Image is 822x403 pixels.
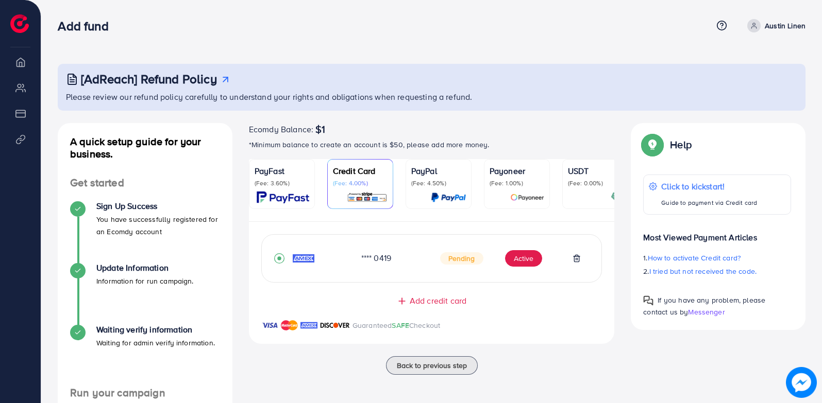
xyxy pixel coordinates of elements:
img: brand [281,319,298,331]
li: Sign Up Success [58,201,232,263]
p: Please review our refund policy carefully to understand your rights and obligations when requesti... [66,91,799,103]
h4: Sign Up Success [96,201,220,211]
p: You have successfully registered for an Ecomdy account [96,213,220,238]
p: 1. [643,252,791,264]
button: Active [505,250,542,267]
p: Guaranteed Checkout [353,319,441,331]
span: How to activate Credit card? [648,253,741,263]
h4: A quick setup guide for your business. [58,135,232,160]
h4: Update Information [96,263,194,273]
img: image [786,367,816,397]
img: brand [300,319,317,331]
img: logo [10,14,29,33]
span: Messenger [688,307,725,317]
span: If you have any problem, please contact us by [643,295,765,317]
img: card [510,191,544,203]
p: (Fee: 0.00%) [568,179,623,187]
p: Austin Linen [765,20,806,32]
span: SAFE [392,320,409,330]
h4: Get started [58,177,232,189]
p: Information for run campaign. [96,275,194,287]
h3: [AdReach] Refund Policy [81,72,217,86]
h4: Run your campaign [58,387,232,399]
span: Add credit card [410,295,466,307]
li: Update Information [58,263,232,325]
button: Back to previous step [386,356,478,375]
li: Waiting verify information [58,325,232,387]
img: credit [293,254,314,262]
span: $1 [315,123,325,135]
span: Back to previous step [397,360,467,371]
h3: Add fund [58,19,116,33]
p: (Fee: 4.50%) [411,179,466,187]
p: PayFast [255,165,309,177]
img: Popup guide [643,295,653,306]
img: brand [320,319,350,331]
span: Pending [440,252,483,265]
p: (Fee: 1.00%) [490,179,544,187]
img: card [257,191,309,203]
p: (Fee: 3.60%) [255,179,309,187]
span: Ecomdy Balance: [249,123,313,135]
img: card [347,191,388,203]
p: Credit Card [333,165,388,177]
p: 2. [643,265,791,277]
p: Click to kickstart! [661,180,757,192]
p: (Fee: 4.00%) [333,179,388,187]
img: Popup guide [643,135,662,154]
p: Guide to payment via Credit card [661,197,757,209]
img: brand [261,319,278,331]
p: *Minimum balance to create an account is $50, please add more money. [249,138,615,151]
p: Most Viewed Payment Articles [643,223,791,243]
img: card [611,191,623,203]
p: USDT [568,165,623,177]
p: PayPal [411,165,466,177]
span: I tried but not received the code. [649,266,757,276]
p: Waiting for admin verify information. [96,337,215,349]
a: Austin Linen [743,19,806,32]
svg: record circle [274,253,284,264]
p: Payoneer [490,165,544,177]
h4: Waiting verify information [96,325,215,335]
img: card [431,191,466,203]
p: Help [670,138,692,151]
